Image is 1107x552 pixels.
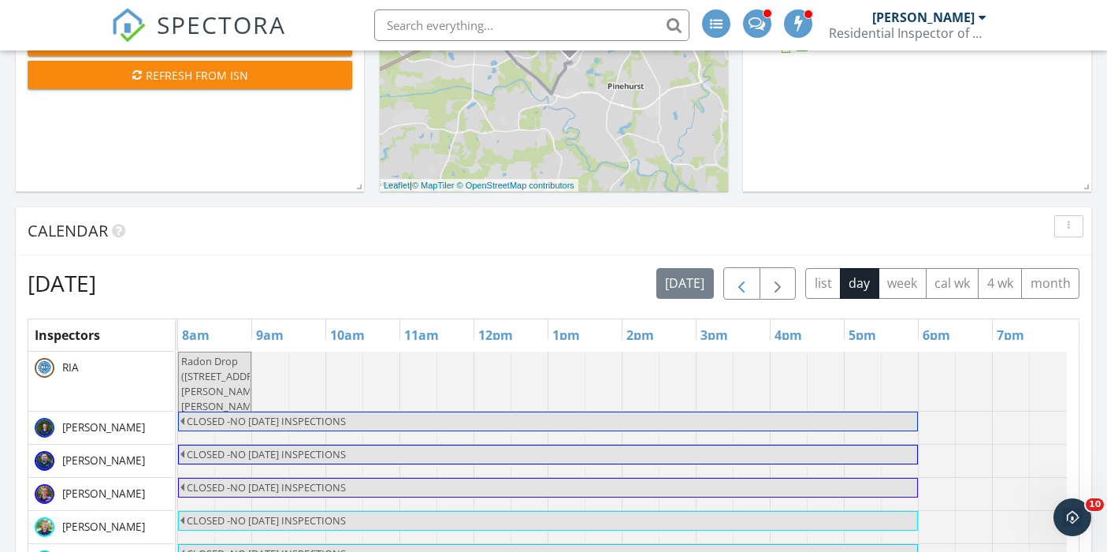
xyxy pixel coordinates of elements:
[28,220,108,241] span: Calendar
[760,267,797,300] button: Next day
[59,519,148,535] span: [PERSON_NAME]
[872,9,975,25] div: [PERSON_NAME]
[35,484,54,504] img: mikeg.jpg
[656,268,714,299] button: [DATE]
[252,323,288,348] a: 9am
[35,517,54,537] img: doug_ford_inspector.png
[457,181,574,190] a: © OpenStreetMap contributors
[28,61,352,89] button: Refresh from ISN
[187,447,346,461] span: CLOSED -NO [DATE] INSPECTIONS
[111,8,146,43] img: The Best Home Inspection Software - Spectora
[59,360,82,375] span: RIA
[380,179,578,192] div: |
[59,453,148,468] span: [PERSON_NAME]
[879,268,927,299] button: week
[35,418,54,438] img: conner_scott.jpg
[40,67,340,84] div: Refresh from ISN
[723,267,760,300] button: Previous day
[978,268,1022,299] button: 4 wk
[474,323,517,348] a: 12pm
[840,268,879,299] button: day
[187,513,346,528] span: CLOSED -NO [DATE] INSPECTIONS
[187,480,346,494] span: CLOSED -NO [DATE] INSPECTIONS
[384,181,410,190] a: Leaflet
[59,486,148,502] span: [PERSON_NAME]
[1053,498,1091,536] iframe: Intercom live chat
[35,451,54,471] img: andrew_picture3.jpg
[400,323,443,348] a: 11am
[181,354,273,414] span: Radon Drop ([STREET_ADDRESS][PERSON_NAME][PERSON_NAME])
[35,358,54,378] img: ria_1.jpg
[59,420,148,435] span: [PERSON_NAME]
[111,21,286,54] a: SPECTORA
[28,267,96,299] h2: [DATE]
[326,323,369,348] a: 10am
[771,323,806,348] a: 4pm
[993,323,1028,348] a: 7pm
[178,323,214,348] a: 8am
[157,8,286,41] span: SPECTORA
[805,268,841,299] button: list
[412,181,455,190] a: © MapTiler
[570,43,579,52] div: 3574 Warbler Drive, Decatur GA 30034
[374,9,689,41] input: Search everything...
[697,323,732,348] a: 3pm
[919,323,954,348] a: 6pm
[845,323,880,348] a: 5pm
[1086,498,1104,511] span: 10
[35,326,100,344] span: Inspectors
[622,323,658,348] a: 2pm
[1021,268,1079,299] button: month
[548,323,584,348] a: 1pm
[829,25,986,41] div: Residential Inspector of America
[187,414,346,428] span: CLOSED -NO [DATE] INSPECTIONS
[926,268,979,299] button: cal wk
